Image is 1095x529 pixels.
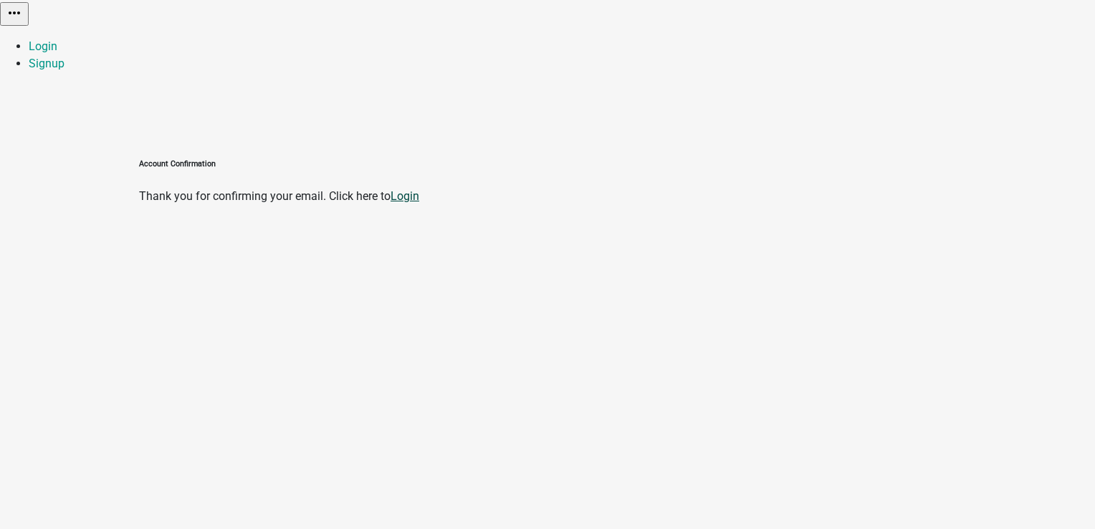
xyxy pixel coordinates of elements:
[391,189,419,203] a: Login
[139,158,419,170] h6: Account Confirmation
[6,4,23,22] i: more_horiz
[29,57,64,70] a: Signup
[29,39,57,53] a: Login
[139,188,419,205] p: Thank you for confirming your email. Click here to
